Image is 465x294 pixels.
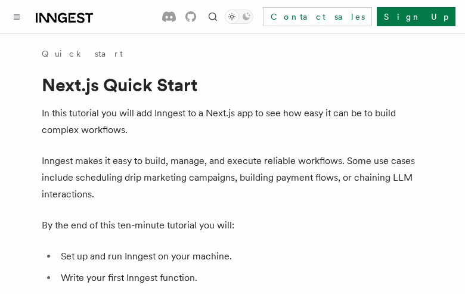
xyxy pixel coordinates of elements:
li: Set up and run Inngest on your machine. [57,248,423,265]
a: Quick start [42,48,123,60]
a: Sign Up [377,7,455,26]
a: Contact sales [263,7,372,26]
p: Inngest makes it easy to build, manage, and execute reliable workflows. Some use cases include sc... [42,153,423,203]
p: By the end of this ten-minute tutorial you will: [42,217,423,234]
h1: Next.js Quick Start [42,74,423,95]
li: Write your first Inngest function. [57,270,423,286]
p: In this tutorial you will add Inngest to a Next.js app to see how easy it can be to build complex... [42,105,423,138]
button: Toggle navigation [10,10,24,24]
button: Toggle dark mode [225,10,253,24]
button: Find something... [206,10,220,24]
